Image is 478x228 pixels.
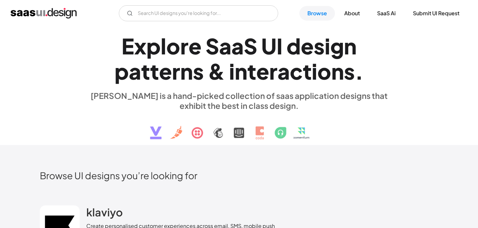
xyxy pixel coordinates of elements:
a: klaviyo [86,205,123,222]
div: [PERSON_NAME] is a hand-picked collection of saas application designs that exhibit the best in cl... [86,91,392,111]
form: Email Form [119,5,278,21]
div: t [247,58,256,84]
div: r [172,58,180,84]
div: i [229,58,235,84]
div: c [290,58,303,84]
div: e [189,33,201,59]
a: home [11,8,77,19]
div: p [146,33,161,59]
div: a [231,33,244,59]
h2: klaviyo [86,205,123,219]
div: n [344,33,357,59]
a: Submit UI Request [405,6,467,21]
div: S [205,33,219,59]
div: . [355,58,363,84]
div: e [159,58,172,84]
div: n [235,58,247,84]
div: I [277,33,282,59]
div: S [244,33,257,59]
h1: Explore SaaS UI design patterns & interactions. [86,33,392,84]
div: o [317,58,331,84]
div: t [303,58,312,84]
div: a [219,33,231,59]
img: text, icon, saas logo [138,111,340,145]
div: U [261,33,277,59]
div: t [150,58,159,84]
div: d [286,33,301,59]
a: SaaS Ai [369,6,404,21]
div: a [278,58,290,84]
a: Browse [299,6,335,21]
div: o [166,33,180,59]
div: e [301,33,314,59]
div: & [208,58,225,84]
div: i [325,33,330,59]
div: E [121,33,134,59]
div: s [344,58,355,84]
div: n [331,58,344,84]
a: About [336,6,368,21]
h2: Browse UI designs you’re looking for [40,170,438,181]
div: g [330,33,344,59]
div: i [312,58,317,84]
div: p [115,58,129,84]
div: r [180,33,189,59]
div: l [161,33,166,59]
div: s [193,58,204,84]
div: r [269,58,278,84]
div: e [256,58,269,84]
input: Search UI designs you're looking for... [119,5,278,21]
div: n [180,58,193,84]
div: x [134,33,146,59]
div: s [314,33,325,59]
div: a [129,58,141,84]
div: t [141,58,150,84]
